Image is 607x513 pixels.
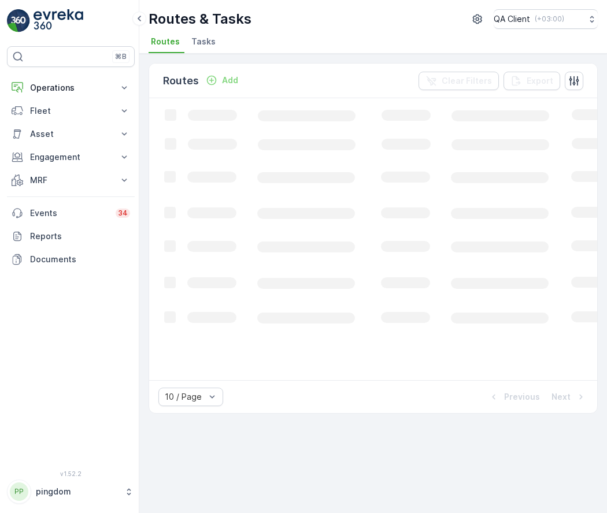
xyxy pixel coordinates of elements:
span: Tasks [191,36,216,47]
button: Operations [7,76,135,99]
p: ⌘B [115,52,127,61]
p: ( +03:00 ) [535,14,564,24]
p: Engagement [30,151,112,163]
p: Export [527,75,553,87]
button: Previous [487,390,541,404]
p: Asset [30,128,112,140]
p: Fleet [30,105,112,117]
p: QA Client [494,13,530,25]
button: Next [550,390,588,404]
button: MRF [7,169,135,192]
button: Add [201,73,243,87]
a: Reports [7,225,135,248]
a: Documents [7,248,135,271]
p: Clear Filters [442,75,492,87]
a: Events34 [7,202,135,225]
p: 34 [118,209,128,218]
span: Routes [151,36,180,47]
p: Previous [504,391,540,403]
p: Routes [163,73,199,89]
span: v 1.52.2 [7,470,135,477]
button: Fleet [7,99,135,122]
button: Engagement [7,146,135,169]
p: Documents [30,254,130,265]
button: QA Client(+03:00) [494,9,598,29]
p: Reports [30,231,130,242]
p: Add [222,75,238,86]
p: Events [30,207,109,219]
button: Clear Filters [419,72,499,90]
p: MRF [30,174,112,186]
p: pingdom [36,486,119,497]
img: logo [7,9,30,32]
img: logo_light-DOdMpM7g.png [34,9,83,32]
p: Next [552,391,571,403]
p: Operations [30,82,112,94]
button: Asset [7,122,135,146]
div: PP [10,482,28,501]
p: Routes & Tasks [149,10,251,28]
button: Export [504,72,560,90]
button: PPpingdom [7,479,135,504]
